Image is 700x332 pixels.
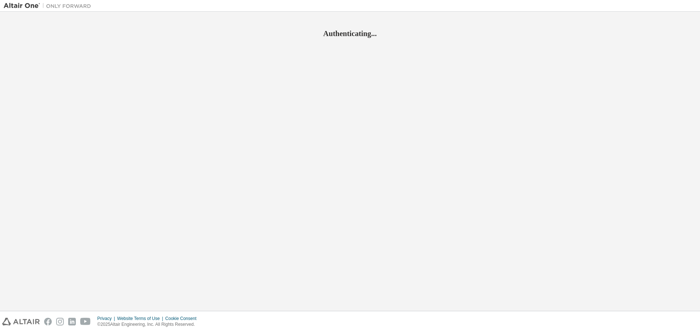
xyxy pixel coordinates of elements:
p: © 2025 Altair Engineering, Inc. All Rights Reserved. [97,321,201,328]
img: facebook.svg [44,318,52,325]
div: Cookie Consent [165,316,201,321]
img: Altair One [4,2,95,9]
div: Privacy [97,316,117,321]
img: linkedin.svg [68,318,76,325]
img: instagram.svg [56,318,64,325]
img: youtube.svg [80,318,91,325]
img: altair_logo.svg [2,318,40,325]
div: Website Terms of Use [117,316,165,321]
h2: Authenticating... [4,29,696,38]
